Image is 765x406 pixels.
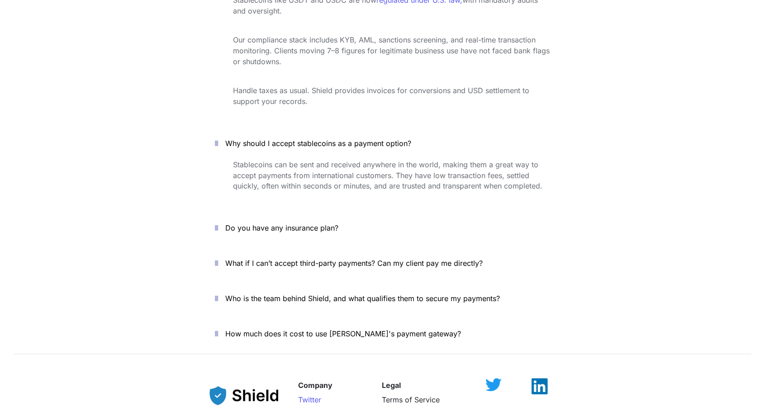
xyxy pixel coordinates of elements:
span: Handle taxes as usual. Shield provides invoices for conversions and USD settlement to support you... [233,86,532,106]
button: How much does it cost to use [PERSON_NAME]'s payment gateway? [202,320,564,348]
span: What if I can’t accept third-party payments? Can my client pay me directly? [226,259,483,268]
button: Who is the team behind Shield, and what qualifies them to secure my payments? [202,285,564,313]
span: Our compliance stack includes KYB, AML, sanctions screening, and real-time transaction monitoring... [233,35,552,66]
div: Why should I accept stablecoins as a payment option? [202,157,564,207]
a: Twitter [298,396,321,405]
button: Why should I accept stablecoins as a payment option? [202,129,564,157]
span: Why should I accept stablecoins as a payment option? [226,139,412,148]
strong: Legal [382,381,401,390]
span: Who is the team behind Shield, and what qualifies them to secure my payments? [226,294,500,303]
span: Stablecoins can be sent and received anywhere in the world, making them a great way to accept pay... [233,160,543,191]
span: Do you have any insurance plan? [226,224,339,233]
button: Do you have any insurance plan? [202,214,564,242]
span: How much does it cost to use [PERSON_NAME]'s payment gateway? [226,330,461,339]
strong: Company [298,381,333,390]
a: Terms of Service [382,396,440,405]
button: What if I can’t accept third-party payments? Can my client pay me directly? [202,250,564,278]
